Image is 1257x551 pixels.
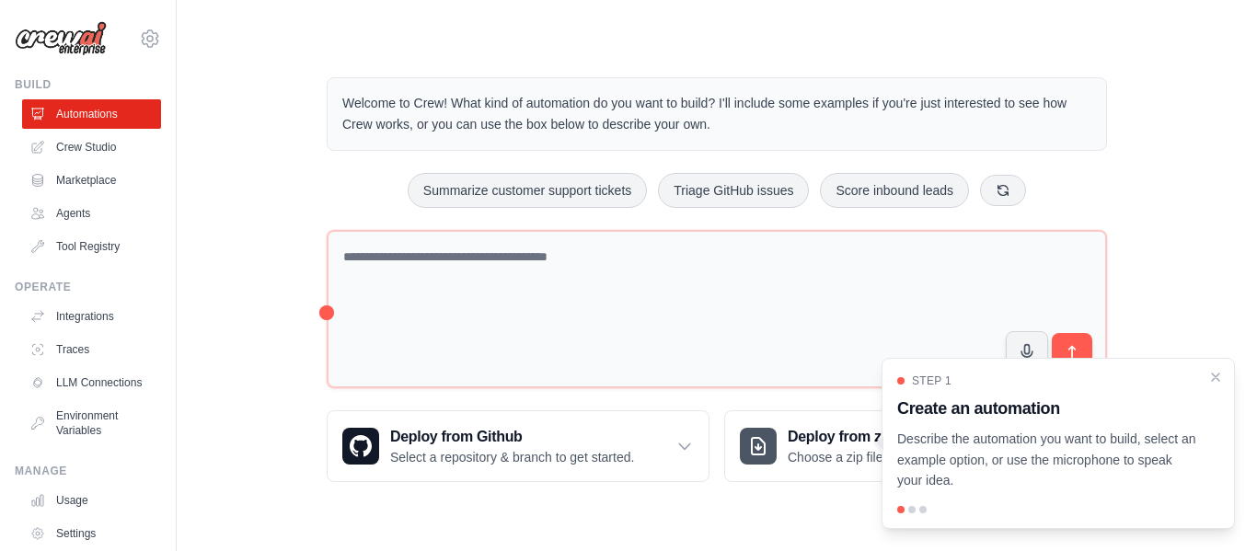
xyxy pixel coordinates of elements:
[22,132,161,162] a: Crew Studio
[15,280,161,294] div: Operate
[1208,370,1223,385] button: Close walkthrough
[788,426,943,448] h3: Deploy from zip file
[658,173,809,208] button: Triage GitHub issues
[22,199,161,228] a: Agents
[342,93,1091,135] p: Welcome to Crew! What kind of automation do you want to build? I'll include some examples if you'...
[820,173,969,208] button: Score inbound leads
[22,368,161,397] a: LLM Connections
[22,335,161,364] a: Traces
[22,519,161,548] a: Settings
[15,464,161,478] div: Manage
[408,173,647,208] button: Summarize customer support tickets
[15,77,161,92] div: Build
[1165,463,1257,551] iframe: Chat Widget
[390,426,634,448] h3: Deploy from Github
[22,166,161,195] a: Marketplace
[22,302,161,331] a: Integrations
[22,232,161,261] a: Tool Registry
[22,99,161,129] a: Automations
[788,448,943,466] p: Choose a zip file to upload.
[22,486,161,515] a: Usage
[22,401,161,445] a: Environment Variables
[15,21,107,56] img: Logo
[897,396,1197,421] h3: Create an automation
[897,429,1197,491] p: Describe the automation you want to build, select an example option, or use the microphone to spe...
[912,373,951,388] span: Step 1
[390,448,634,466] p: Select a repository & branch to get started.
